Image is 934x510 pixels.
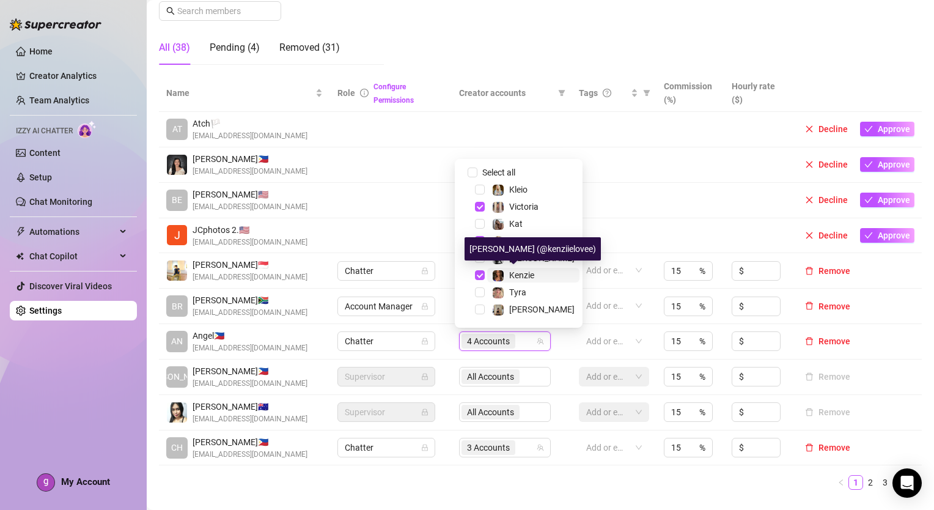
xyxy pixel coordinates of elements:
a: 1 [849,476,862,489]
span: Chat Copilot [29,246,116,266]
span: left [837,479,845,486]
span: delete [805,337,814,346]
span: [EMAIL_ADDRESS][DOMAIN_NAME] [193,201,307,213]
a: Creator Analytics [29,66,127,86]
span: Remove [818,443,850,453]
span: Tyra [509,287,526,297]
button: Decline [800,228,853,243]
div: Removed (31) [279,40,340,55]
span: check [864,125,873,133]
span: Role [337,88,355,98]
img: Victoria [493,202,504,213]
span: BR [172,300,183,313]
button: Approve [860,157,914,172]
th: Name [159,75,330,112]
span: filter [641,84,653,102]
img: AI Chatter [78,120,97,138]
span: Supervisor [345,368,428,386]
span: lock [421,408,428,416]
span: Select tree node [475,219,485,229]
img: Justine Bairan [167,155,187,175]
button: Decline [800,157,853,172]
span: Select tree node [475,185,485,194]
span: [PERSON_NAME] 🇵🇭 [193,364,307,378]
button: Remove [800,264,855,278]
a: Content [29,148,61,158]
span: BE [172,193,182,207]
span: Approve [878,160,910,169]
span: Decline [818,124,848,134]
span: close [805,160,814,169]
img: Tyra [493,287,504,298]
a: Discover Viral Videos [29,281,112,291]
span: Select tree node [475,305,485,314]
span: check [864,160,873,169]
span: 3 Accounts [467,441,510,454]
span: Chatter [345,262,428,280]
button: Remove [800,299,855,314]
span: Chatter [345,438,428,457]
button: Decline [800,122,853,136]
img: Chat Copilot [16,252,24,261]
span: AT [172,122,182,136]
span: question-circle [603,89,611,97]
span: team [537,338,544,345]
img: JCphotos 2020 [167,225,187,245]
a: Configure Permissions [373,83,414,105]
span: check [864,196,873,204]
th: Hourly rate ($) [724,75,793,112]
a: 2 [864,476,877,489]
span: [PERSON_NAME] [509,305,575,314]
span: lock [421,267,428,275]
button: Approve [860,228,914,243]
a: 3 [878,476,892,489]
span: [PERSON_NAME] 🇵🇭 [193,435,307,449]
span: Select tree node [475,202,485,212]
img: ACg8ocLaERWGdaJpvS6-rLHcOAzgRyAZWNC8RBO3RRpGdFYGyWuJXA=s96-c [37,474,54,491]
span: Remove [818,301,850,311]
button: left [834,475,848,490]
span: Approve [878,124,910,134]
span: thunderbolt [16,227,26,237]
a: Setup [29,172,52,182]
span: Kleio [509,185,528,194]
div: Pending (4) [210,40,260,55]
a: Team Analytics [29,95,89,105]
span: [EMAIL_ADDRESS][DOMAIN_NAME] [193,449,307,460]
div: All (38) [159,40,190,55]
li: Previous Page [834,475,848,490]
span: [PERSON_NAME] 🇿🇦 [193,294,307,307]
img: Adam Bautista [167,261,187,281]
button: Decline [800,193,853,207]
span: delete [805,443,814,452]
span: [EMAIL_ADDRESS][DOMAIN_NAME] [193,342,307,354]
span: AN [171,334,183,348]
button: Remove [800,334,855,349]
span: lock [421,444,428,451]
span: [PERSON_NAME] [509,236,575,246]
img: Amy Pond [493,236,504,247]
span: Approve [878,231,910,240]
span: Automations [29,222,116,242]
span: Izzy AI Chatter [16,125,73,137]
span: [PERSON_NAME] [144,370,210,383]
span: 4 Accounts [461,334,515,349]
li: 3 [878,475,892,490]
span: close [805,231,814,240]
span: Account Manager [345,297,428,316]
span: 4 Accounts [467,334,510,348]
span: info-circle [360,89,369,97]
span: filter [558,89,565,97]
span: Kenzie [509,270,534,280]
span: [EMAIL_ADDRESS][DOMAIN_NAME] [193,378,307,390]
span: check [864,231,873,240]
div: Open Intercom Messenger [892,468,922,498]
div: [PERSON_NAME] (@kenziielovee) [465,237,601,261]
span: close [805,125,814,133]
span: Supervisor [345,403,428,421]
span: delete [805,301,814,310]
span: [EMAIL_ADDRESS][DOMAIN_NAME] [193,166,307,177]
span: close [805,196,814,204]
span: Decline [818,160,848,169]
th: Commission (%) [656,75,725,112]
